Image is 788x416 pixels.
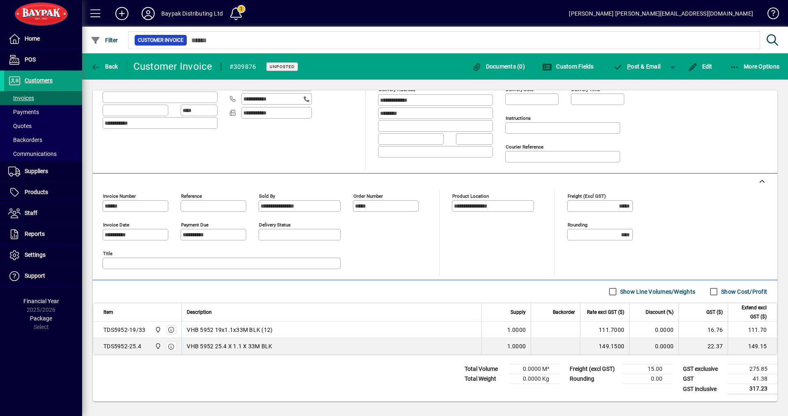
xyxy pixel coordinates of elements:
mat-label: Reference [181,193,202,199]
button: Custom Fields [540,59,596,74]
td: 22.37 [678,338,728,354]
a: POS [4,50,82,70]
div: 149.1500 [585,342,624,350]
span: More Options [730,63,780,70]
mat-label: Freight (excl GST) [568,193,606,199]
span: Baypak - Onekawa [153,342,162,351]
mat-label: Courier Reference [506,144,543,150]
span: Quotes [8,123,32,129]
span: Customer Invoice [138,36,183,44]
span: POS [25,56,36,63]
mat-label: Delivery status [259,222,291,228]
td: Rounding [566,374,623,384]
a: Products [4,182,82,203]
span: Staff [25,210,37,216]
span: Communications [8,151,57,157]
td: Total Weight [460,374,510,384]
td: 317.23 [728,384,777,394]
span: 1.0000 [507,326,526,334]
mat-label: Rounding [568,222,587,228]
td: GST exclusive [679,364,728,374]
button: Edit [686,59,715,74]
span: Baypak - Onekawa [153,325,162,334]
td: 0.0000 [629,338,678,354]
span: Unposted [270,64,295,69]
mat-label: Title [103,251,112,256]
span: Description [187,308,212,317]
span: Discount (%) [646,308,673,317]
span: Reports [25,231,45,237]
a: View on map [482,78,495,91]
td: GST inclusive [679,384,728,394]
td: 15.00 [623,364,672,374]
span: Back [91,63,118,70]
a: Support [4,266,82,286]
a: Invoices [4,91,82,105]
span: Supply [511,308,526,317]
span: Backorder [553,308,575,317]
span: ost & Email [613,63,661,70]
button: Documents (0) [470,59,527,74]
label: Show Cost/Profit [719,288,767,296]
button: Back [89,59,120,74]
a: Payments [4,105,82,119]
td: 111.70 [728,322,777,338]
a: Suppliers [4,161,82,182]
span: Payments [8,109,39,115]
span: Filter [91,37,118,43]
td: Freight (excl GST) [566,364,623,374]
a: Reports [4,224,82,245]
app-page-header-button: Back [82,59,127,74]
a: Home [4,29,82,49]
span: Package [30,315,52,322]
span: VHB 5952 25.4 X 1.1 X 33M BLK [187,342,272,350]
a: Settings [4,245,82,265]
span: Suppliers [25,168,48,174]
span: Settings [25,251,46,258]
div: TDS5952-25.4 [103,342,141,350]
span: Item [103,308,113,317]
td: GST [679,374,728,384]
mat-label: Instructions [506,115,531,121]
span: Invoices [8,95,34,101]
button: Add [109,6,135,21]
a: Staff [4,203,82,224]
td: Total Volume [460,364,510,374]
td: 0.00 [623,374,672,384]
a: Backorders [4,133,82,147]
span: 1.0000 [507,342,526,350]
div: [PERSON_NAME] [PERSON_NAME][EMAIL_ADDRESS][DOMAIN_NAME] [569,7,753,20]
span: Financial Year [23,298,59,304]
td: 0.0000 M³ [510,364,559,374]
td: 0.0000 [629,322,678,338]
span: Custom Fields [542,63,594,70]
span: Backorders [8,137,42,143]
td: 149.15 [728,338,777,354]
mat-label: Payment due [181,222,208,228]
span: Home [25,35,40,42]
td: 0.0000 Kg [510,374,559,384]
a: Quotes [4,119,82,133]
button: More Options [728,59,782,74]
span: Support [25,272,45,279]
a: Knowledge Base [761,2,778,28]
span: Documents (0) [472,63,525,70]
div: Baypak Distributing Ltd [161,7,223,20]
span: Customers [25,77,53,84]
span: VHB 5952 19x1.1x33M BLK (12) [187,326,273,334]
button: Post & Email [609,59,665,74]
div: TDS5952-19/33 [103,326,145,334]
mat-label: Product location [452,193,489,199]
mat-label: Invoice number [103,193,136,199]
div: Customer Invoice [133,60,213,73]
button: Filter [89,33,120,48]
div: 111.7000 [585,326,624,334]
div: #309876 [229,60,257,73]
span: Products [25,189,48,195]
span: P [627,63,631,70]
td: 275.85 [728,364,777,374]
span: Extend excl GST ($) [733,303,767,321]
a: Communications [4,147,82,161]
mat-label: Order number [353,193,383,199]
mat-label: Sold by [259,193,275,199]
